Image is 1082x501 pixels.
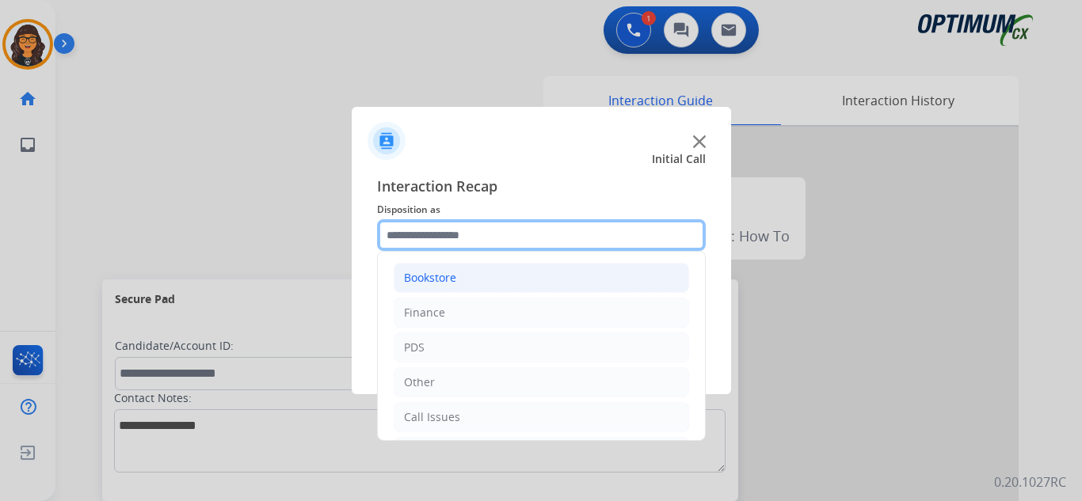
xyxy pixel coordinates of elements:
[404,409,460,425] div: Call Issues
[404,340,425,355] div: PDS
[404,374,435,390] div: Other
[404,270,456,286] div: Bookstore
[377,200,706,219] span: Disposition as
[404,305,445,321] div: Finance
[994,473,1066,492] p: 0.20.1027RC
[377,175,706,200] span: Interaction Recap
[652,151,706,167] span: Initial Call
[368,122,406,160] img: contactIcon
